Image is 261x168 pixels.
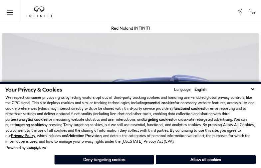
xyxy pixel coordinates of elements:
strong: essential cookies [146,100,174,105]
button: Allow all cookies [156,155,256,164]
strong: targeting cookies [15,122,44,127]
strong: targeting cookies [143,117,172,121]
div: Language: [174,87,191,91]
strong: Arbitration Provision [66,133,102,138]
a: infiniti [27,6,52,17]
strong: analytics cookies [19,117,47,121]
button: Deny targeting cookies [54,155,154,165]
span: Your Privacy & Cookies [5,86,62,92]
strong: functional cookies [173,106,204,110]
a: ComplyAuto [27,146,46,150]
a: Red Noland INFINITI [111,26,150,31]
img: INFINITI [27,6,52,17]
a: Privacy Policy [11,133,35,138]
div: Powered by [5,146,46,150]
p: We respect consumer privacy rights by letting visitors opt out of third-party tracking cookies an... [5,95,256,144]
select: Language Select [193,86,256,92]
